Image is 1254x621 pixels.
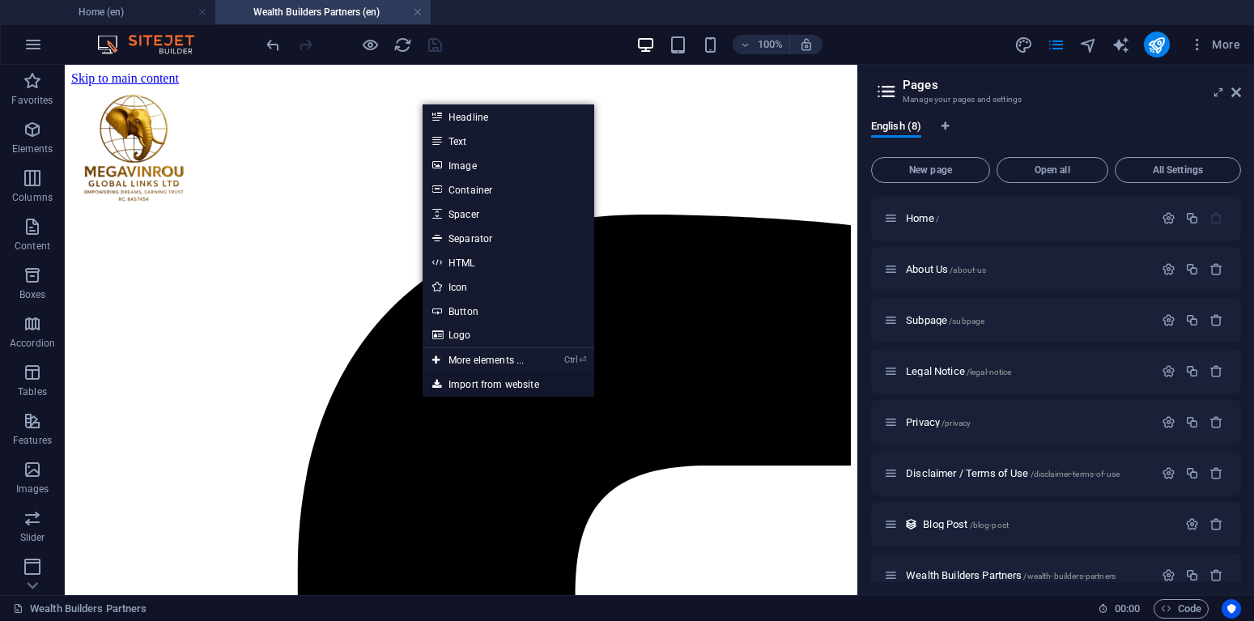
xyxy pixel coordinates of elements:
div: Wealth Builders Partners/wealth-builders-partners [901,570,1154,581]
button: reload [393,35,412,54]
div: About Us/about-us [901,264,1154,274]
p: Accordion [10,337,55,350]
h4: Wealth Builders Partners (en) [215,3,431,21]
button: Open all [997,157,1108,183]
div: Settings [1162,568,1175,582]
span: Code [1161,599,1201,619]
div: Remove [1209,466,1223,480]
i: ⏎ [579,355,586,365]
span: /disclaimer-terms-of-use [1031,470,1120,479]
a: Headline [423,104,594,129]
span: More [1189,36,1240,53]
span: Click to open page [923,518,1009,530]
button: publish [1144,32,1170,57]
div: Privacy/privacy [901,417,1154,427]
span: / [936,215,939,223]
a: HTML [423,250,594,274]
button: Click here to leave preview mode and continue editing [360,35,380,54]
div: Settings [1185,517,1199,531]
div: Remove [1209,262,1223,276]
i: Pages (Ctrl+Alt+S) [1047,36,1065,54]
div: Settings [1162,211,1175,225]
div: Duplicate [1185,313,1199,327]
div: Duplicate [1185,568,1199,582]
div: Subpage/subpage [901,315,1154,325]
span: /privacy [942,419,971,427]
a: Logo [423,323,594,347]
div: Remove [1209,568,1223,582]
i: AI Writer [1112,36,1130,54]
a: Icon [423,274,594,299]
h3: Manage your pages and settings [903,92,1209,107]
div: Remove [1209,415,1223,429]
button: text_generator [1112,35,1131,54]
p: Content [15,240,50,253]
div: Settings [1162,415,1175,429]
button: New page [871,157,990,183]
button: All Settings [1115,157,1241,183]
p: Columns [12,191,53,204]
i: Reload page [393,36,412,54]
span: New page [878,165,983,175]
a: Image [423,153,594,177]
a: Spacer [423,202,594,226]
i: Undo: Change menu items (Ctrl+Z) [264,36,283,54]
button: More [1183,32,1247,57]
i: Publish [1147,36,1166,54]
span: All Settings [1122,165,1234,175]
a: Container [423,177,594,202]
span: Click to open page [906,467,1120,479]
div: This layout is used as a template for all items (e.g. a blog post) of this collection. The conten... [904,517,918,531]
button: design [1014,35,1034,54]
div: Blog Post/blog-post [918,519,1177,530]
div: Legal Notice/legal-notice [901,366,1154,376]
div: Duplicate [1185,211,1199,225]
span: English (8) [871,117,921,139]
p: Tables [18,385,47,398]
div: Duplicate [1185,364,1199,378]
a: Click to cancel selection. Double-click to open Pages [13,599,147,619]
div: Settings [1162,466,1175,480]
span: /wealth-builders-partners [1023,572,1115,581]
div: Language Tabs [871,120,1241,151]
p: Features [13,434,52,447]
i: Design (Ctrl+Alt+Y) [1014,36,1033,54]
div: Remove [1209,313,1223,327]
a: Skip to main content [6,6,114,20]
a: Import from website [423,372,594,397]
span: : [1126,602,1129,615]
span: /legal-notice [967,368,1012,376]
div: The startpage cannot be deleted [1209,211,1223,225]
a: Separator [423,226,594,250]
div: Duplicate [1185,415,1199,429]
span: Click to open page [906,314,984,326]
span: /subpage [949,317,984,325]
span: Click to open page [906,416,971,428]
div: Settings [1162,313,1175,327]
button: pages [1047,35,1066,54]
a: Text [423,129,594,153]
button: Code [1154,599,1209,619]
i: On resize automatically adjust zoom level to fit chosen device. [799,37,814,52]
p: Slider [20,531,45,544]
p: Elements [12,142,53,155]
p: Favorites [11,94,53,107]
div: Duplicate [1185,466,1199,480]
div: Settings [1162,364,1175,378]
p: Boxes [19,288,46,301]
span: Click to open page [906,569,1116,581]
img: Editor Logo [93,35,215,54]
a: Ctrl⏎More elements ... [423,348,533,372]
span: Click to open page [906,263,986,275]
i: Ctrl [564,355,577,365]
button: undo [263,35,283,54]
span: 00 00 [1115,599,1140,619]
span: Click to open page [906,212,939,224]
span: Open all [1004,165,1101,175]
div: Home/ [901,213,1154,223]
div: Remove [1209,364,1223,378]
h6: 100% [757,35,783,54]
div: Duplicate [1185,262,1199,276]
button: 100% [733,35,790,54]
span: /blog-post [970,521,1009,530]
